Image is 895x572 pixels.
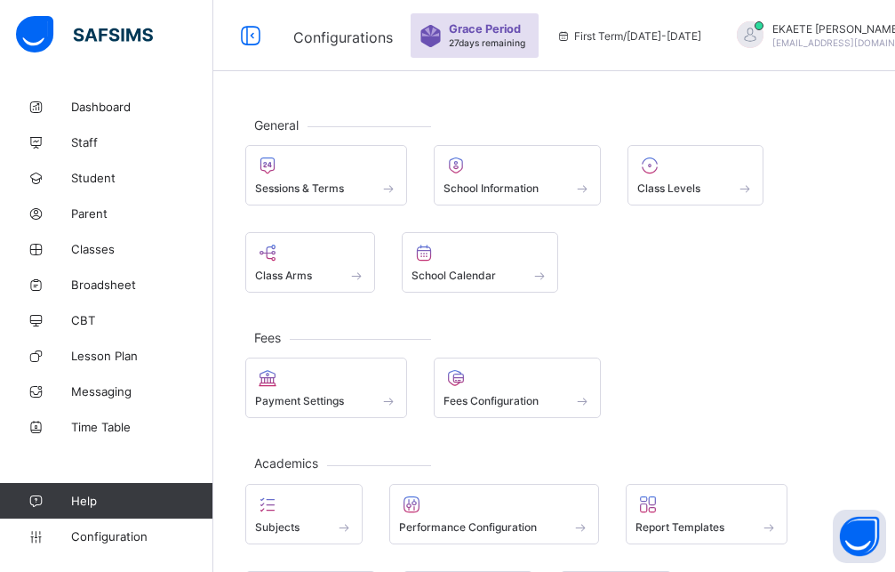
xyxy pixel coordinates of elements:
span: Grace Period [449,22,521,36]
span: session/term information [556,29,701,43]
span: Classes [71,242,213,256]
span: Class Levels [637,181,700,195]
img: safsims [16,16,153,53]
div: Payment Settings [245,358,407,418]
span: 27 days remaining [449,37,525,48]
span: Report Templates [635,520,724,534]
span: Class Arms [255,269,312,282]
span: Time Table [71,420,213,434]
div: Fees Configuration [434,358,602,418]
span: School Calendar [412,269,496,282]
span: Messaging [71,384,213,399]
span: Sessions & Terms [255,181,344,195]
span: Fees [245,330,290,345]
span: General [245,117,308,133]
span: Lesson Plan [71,349,213,363]
img: sticker-purple.71386a28dfed39d6af7621340158ba97.svg [420,25,442,47]
span: Staff [71,135,213,149]
span: Payment Settings [255,394,344,407]
span: Help [71,494,212,508]
span: Subjects [255,520,300,534]
div: School Calendar [402,232,559,293]
div: Class Levels [627,145,763,205]
span: Configuration [71,529,212,544]
span: School Information [444,181,539,195]
span: Configurations [293,28,393,46]
span: Academics [245,455,327,471]
div: Subjects [245,484,363,544]
div: Sessions & Terms [245,145,407,205]
div: Class Arms [245,232,375,293]
span: Dashboard [71,100,213,114]
span: Fees Configuration [444,394,539,407]
span: Student [71,171,213,185]
div: Performance Configuration [389,484,600,544]
span: CBT [71,313,213,327]
div: School Information [434,145,602,205]
span: Broadsheet [71,278,213,292]
span: Parent [71,206,213,221]
span: Performance Configuration [399,520,537,534]
div: Report Templates [626,484,787,544]
button: Open asap [833,510,886,563]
